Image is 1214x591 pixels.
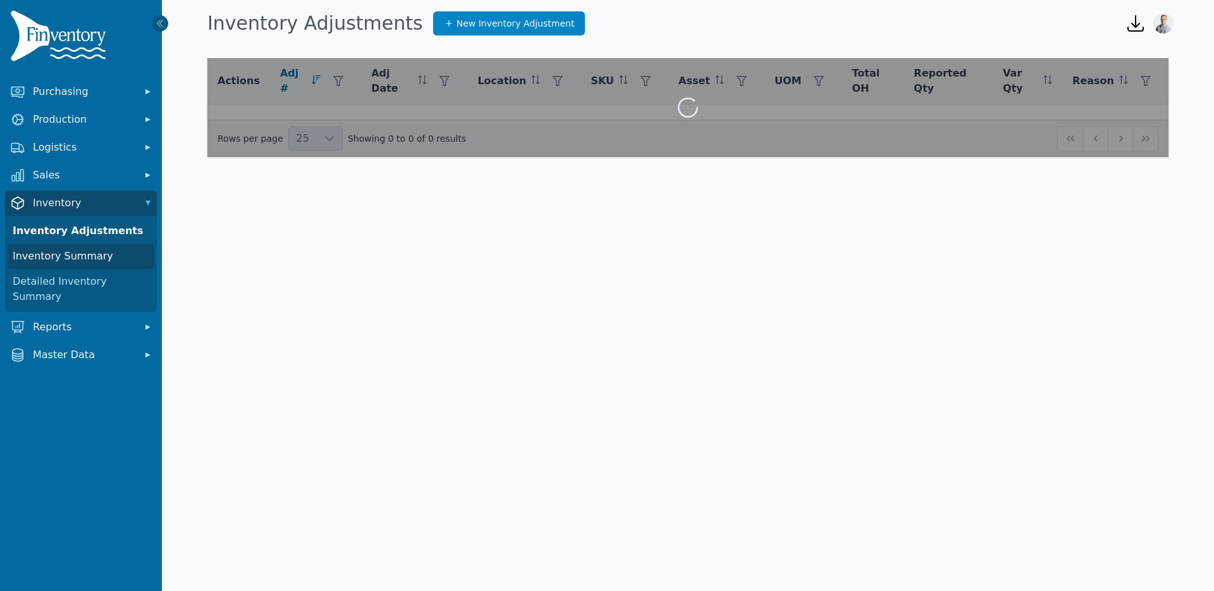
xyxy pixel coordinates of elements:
span: Purchasing [33,84,134,99]
span: Inventory [33,196,134,211]
span: Reports [33,320,134,335]
button: Inventory [5,190,157,216]
a: Inventory Summary [8,244,154,269]
h1: Inventory Adjustments [207,12,423,35]
span: Logistics [33,140,134,155]
span: Production [33,112,134,127]
button: Production [5,107,157,132]
a: Inventory Adjustments [8,218,154,244]
a: Detailed Inventory Summary [8,269,154,309]
button: Sales [5,163,157,188]
img: Finventory [10,10,111,66]
button: Reports [5,314,157,340]
span: New Inventory Adjustment [457,17,575,30]
button: Logistics [5,135,157,160]
img: Joshua Benton [1153,13,1174,34]
span: Master Data [33,347,134,363]
button: Purchasing [5,79,157,104]
button: Master Data [5,342,157,368]
a: New Inventory Adjustment [433,11,586,35]
span: Sales [33,168,134,183]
